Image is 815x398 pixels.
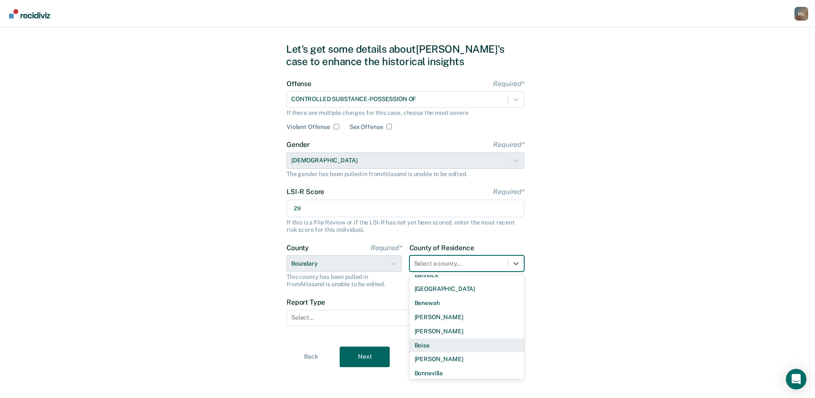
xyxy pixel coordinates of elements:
[409,338,525,353] div: Boise
[493,141,524,149] span: Required*
[287,188,524,196] label: LSI-R Score
[287,109,524,117] div: If there are multiple charges for this case, choose the most severe
[493,188,524,196] span: Required*
[9,9,50,18] img: Recidiviz
[370,244,402,252] span: Required*
[287,219,524,233] div: If this is a File Review or if the LSI-R has not yet been scored, enter the most recent risk scor...
[287,298,524,306] label: Report Type
[409,296,525,310] div: Benewah
[286,347,336,367] button: Back
[409,352,525,366] div: [PERSON_NAME]
[349,123,383,131] label: Sex Offense
[287,171,524,178] div: The gender has been pulled in from Atlas and is unable to be edited.
[409,310,525,324] div: [PERSON_NAME]
[286,43,529,68] div: Let's get some details about [PERSON_NAME]'s case to enhance the historical insights
[340,347,390,367] button: Next
[409,282,525,296] div: [GEOGRAPHIC_DATA]
[409,366,525,380] div: Bonneville
[409,324,525,338] div: [PERSON_NAME]
[794,7,808,21] div: M L
[786,369,806,389] div: Open Intercom Messenger
[287,80,524,88] label: Offense
[794,7,808,21] button: Profile dropdown button
[287,273,402,288] div: This county has been pulled in from Atlas and is unable to be edited.
[287,123,330,131] label: Violent Offense
[287,141,524,149] label: Gender
[409,268,525,282] div: Bannock
[287,244,402,252] label: County
[493,80,524,88] span: Required*
[409,244,525,252] label: County of Residence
